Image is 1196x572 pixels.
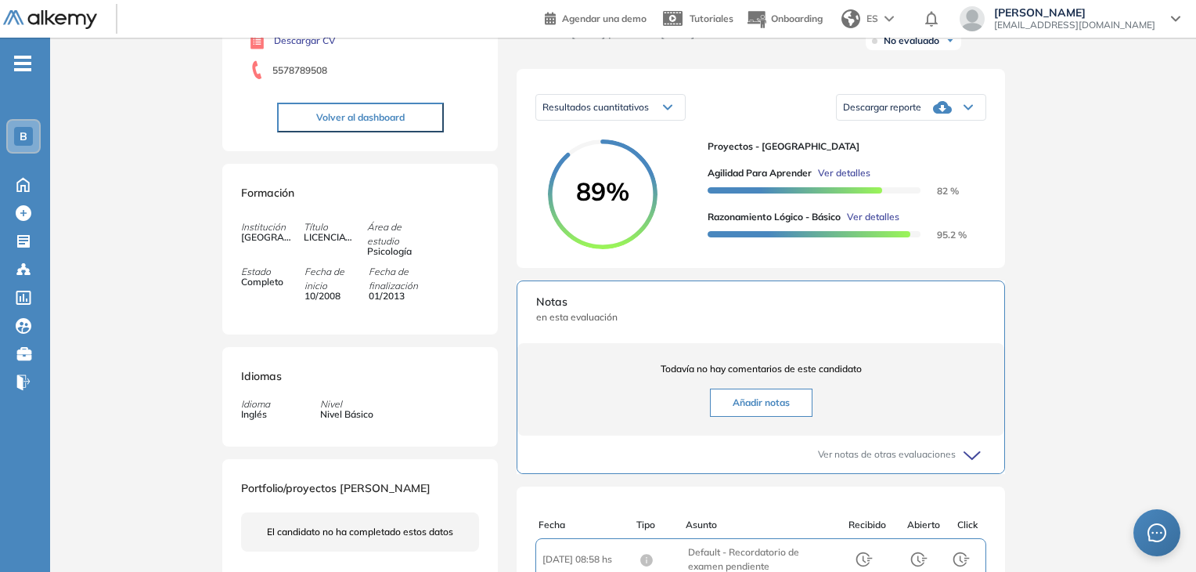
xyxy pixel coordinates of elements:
[542,552,639,567] span: [DATE] 08:58 hs
[562,13,647,24] span: Agendar una demo
[241,407,270,422] span: Inglés
[994,19,1155,31] span: [EMAIL_ADDRESS][DOMAIN_NAME]
[304,220,366,234] span: Título
[946,36,955,45] img: Ícono de flecha
[818,166,870,180] span: Ver detalles
[708,139,974,154] span: Proyectos - [GEOGRAPHIC_DATA]
[241,481,430,495] span: Portfolio/proyectos [PERSON_NAME]
[241,186,294,200] span: Formación
[536,294,985,310] span: Notas
[274,34,336,48] a: Descargar CV
[812,166,870,180] button: Ver detalles
[686,518,833,532] div: Asunto
[539,518,636,532] div: Fecha
[866,12,878,26] span: ES
[746,2,823,36] button: Onboarding
[545,8,647,27] a: Agendar una demo
[304,230,357,244] span: LICENCIATURA
[320,397,373,411] span: Nivel
[548,179,657,204] span: 89%
[369,289,422,303] span: 01/2013
[241,369,282,383] span: Idiomas
[367,244,420,259] span: Psicología
[536,310,985,324] span: en esta evaluación
[1147,523,1166,542] span: message
[304,265,367,293] span: Fecha de inicio
[369,265,431,293] span: Fecha de finalización
[994,6,1155,19] span: [PERSON_NAME]
[241,220,304,234] span: Institución
[277,103,444,132] button: Volver al dashboard
[241,230,294,244] span: [GEOGRAPHIC_DATA]
[918,229,967,241] span: 95.2 %
[542,101,649,113] span: Resultados cuantitativos
[536,362,985,376] span: Todavía no hay comentarios de este candidato
[320,407,373,422] span: Nivel Básico
[3,10,97,30] img: Logo
[241,265,304,279] span: Estado
[836,518,899,532] div: Recibido
[636,518,686,532] div: Tipo
[241,275,294,289] span: Completo
[710,389,812,417] button: Añadir notas
[949,518,986,532] div: Click
[847,210,899,224] span: Ver detalles
[367,220,430,248] span: Área de estudio
[14,62,31,65] i: -
[304,289,358,303] span: 10/2008
[771,13,823,24] span: Onboarding
[708,210,841,224] span: Razonamiento Lógico - Básico
[884,16,894,22] img: arrow
[918,185,959,197] span: 82 %
[708,166,812,180] span: Agilidad para Aprender
[884,34,939,47] span: No evaluado
[690,13,733,24] span: Tutoriales
[841,210,899,224] button: Ver detalles
[841,9,860,28] img: world
[272,63,327,78] span: 5578789508
[267,525,453,539] span: El candidato no ha completado estos datos
[241,397,270,411] span: Idioma
[843,101,921,114] span: Descargar reporte
[20,130,27,143] span: B
[818,447,956,462] span: Ver notas de otras evaluaciones
[899,518,949,532] div: Abierto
